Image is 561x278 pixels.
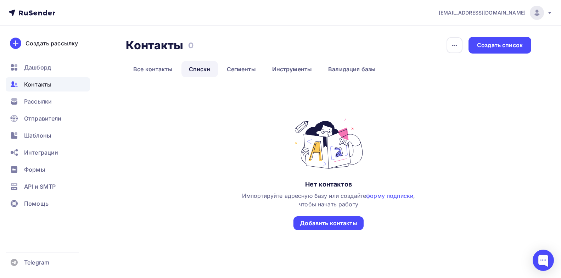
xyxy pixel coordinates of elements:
span: API и SMTP [24,182,56,191]
a: Контакты [6,77,90,91]
a: Валидация базы [321,61,383,77]
span: Отправители [24,114,62,123]
span: Интеграции [24,148,58,157]
a: Сегменты [219,61,263,77]
span: [EMAIL_ADDRESS][DOMAIN_NAME] [439,9,526,16]
span: Telegram [24,258,49,267]
span: Дашборд [24,63,51,72]
a: [EMAIL_ADDRESS][DOMAIN_NAME] [439,6,552,20]
a: форму подписки [366,192,413,199]
a: Рассылки [6,94,90,109]
a: Списки [181,61,218,77]
a: Формы [6,162,90,177]
span: Помощь [24,199,49,208]
div: Нет контактов [305,180,352,189]
span: Контакты [24,80,51,89]
a: Шаблоны [6,128,90,143]
div: Добавить контакты [300,219,357,227]
a: Дашборд [6,60,90,74]
h3: 0 [188,40,193,50]
a: Инструменты [265,61,320,77]
a: Все контакты [126,61,180,77]
span: Импортируйте адресную базу или создайте , чтобы начать работу [242,192,415,208]
span: Шаблоны [24,131,51,140]
span: Формы [24,165,45,174]
span: Рассылки [24,97,52,106]
h2: Контакты [126,38,183,52]
a: Отправители [6,111,90,126]
div: Создать список [477,41,523,49]
div: Создать рассылку [26,39,78,48]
